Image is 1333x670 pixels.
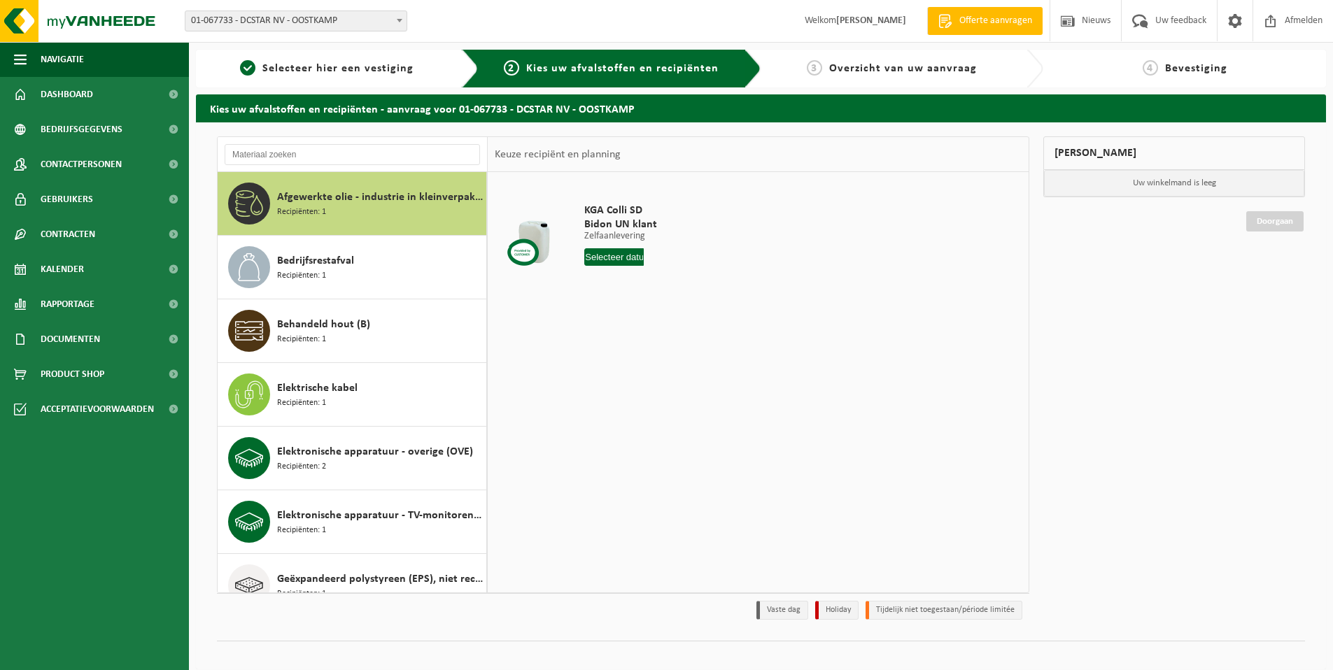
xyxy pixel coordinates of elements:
h2: Kies uw afvalstoffen en recipiënten - aanvraag voor 01-067733 - DCSTAR NV - OOSTKAMP [196,94,1326,122]
li: Vaste dag [756,601,808,620]
a: 1Selecteer hier een vestiging [203,60,451,77]
button: Behandeld hout (B) Recipiënten: 1 [218,299,487,363]
span: Kalender [41,252,84,287]
span: Recipiënten: 1 [277,333,326,346]
span: Recipiënten: 1 [277,587,326,601]
span: 4 [1143,60,1158,76]
span: Bevestiging [1165,63,1227,74]
strong: [PERSON_NAME] [836,15,906,26]
span: Bidon UN klant [584,218,703,231]
a: Offerte aanvragen [927,7,1043,35]
span: Recipiënten: 1 [277,206,326,219]
div: [PERSON_NAME] [1043,136,1305,170]
span: Geëxpandeerd polystyreen (EPS), niet recycleerbaar [277,571,483,587]
span: Overzicht van uw aanvraag [829,63,977,74]
span: Recipiënten: 1 [277,524,326,537]
span: Kies uw afvalstoffen en recipiënten [526,63,719,74]
span: 2 [504,60,519,76]
span: Navigatie [41,42,84,77]
button: Elektronische apparatuur - TV-monitoren (TVM) Recipiënten: 1 [218,490,487,554]
span: Offerte aanvragen [956,14,1036,28]
span: Bedrijfsrestafval [277,252,354,269]
span: Elektronische apparatuur - TV-monitoren (TVM) [277,507,483,524]
span: 01-067733 - DCSTAR NV - OOSTKAMP [185,11,407,31]
span: Acceptatievoorwaarden [41,392,154,427]
span: Dashboard [41,77,93,112]
span: Gebruikers [41,182,93,217]
span: KGA Colli SD [584,204,703,218]
span: Recipiënten: 2 [277,460,326,473]
button: Geëxpandeerd polystyreen (EPS), niet recycleerbaar Recipiënten: 1 [218,554,487,618]
span: 3 [807,60,822,76]
div: Keuze recipiënt en planning [488,137,628,172]
button: Afgewerkte olie - industrie in kleinverpakking Recipiënten: 1 [218,172,487,236]
button: Bedrijfsrestafval Recipiënten: 1 [218,236,487,299]
span: Contracten [41,217,95,252]
span: Product Shop [41,357,104,392]
span: Elektronische apparatuur - overige (OVE) [277,443,473,460]
span: Bedrijfsgegevens [41,112,122,147]
input: Materiaal zoeken [225,144,480,165]
button: Elektronische apparatuur - overige (OVE) Recipiënten: 2 [218,427,487,490]
li: Holiday [815,601,859,620]
span: Recipiënten: 1 [277,269,326,283]
span: Rapportage [41,287,94,322]
span: Afgewerkte olie - industrie in kleinverpakking [277,189,483,206]
button: Elektrische kabel Recipiënten: 1 [218,363,487,427]
span: Recipiënten: 1 [277,397,326,410]
p: Uw winkelmand is leeg [1044,170,1304,197]
p: Zelfaanlevering [584,231,703,241]
span: 01-067733 - DCSTAR NV - OOSTKAMP [185,10,407,31]
a: Doorgaan [1246,211,1304,231]
span: Behandeld hout (B) [277,316,370,333]
li: Tijdelijk niet toegestaan/période limitée [866,601,1022,620]
span: Contactpersonen [41,147,122,182]
span: Elektrische kabel [277,380,358,397]
span: Documenten [41,322,100,357]
span: Selecteer hier een vestiging [262,63,414,74]
input: Selecteer datum [584,248,644,266]
span: 1 [240,60,255,76]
